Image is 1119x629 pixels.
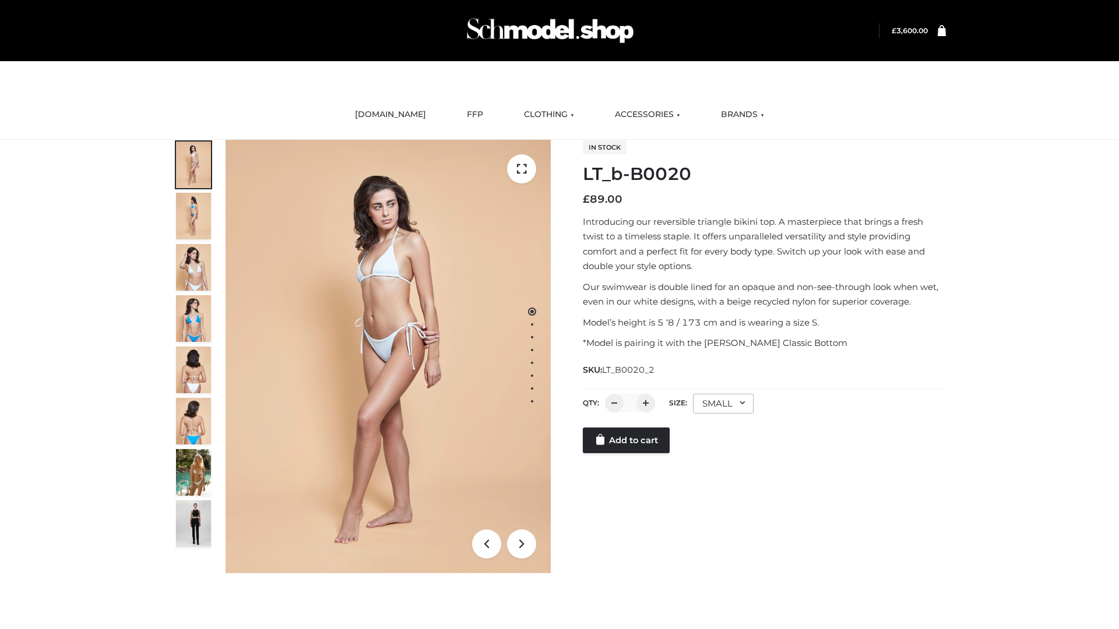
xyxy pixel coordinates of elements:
[583,164,946,185] h1: LT_b-B0020
[583,363,656,377] span: SKU:
[176,244,211,291] img: ArielClassicBikiniTop_CloudNine_AzureSky_OW114ECO_3-scaled.jpg
[583,214,946,274] p: Introducing our reversible triangle bikini top. A masterpiece that brings a fresh twist to a time...
[892,26,928,35] a: £3,600.00
[176,449,211,496] img: Arieltop_CloudNine_AzureSky2.jpg
[606,102,689,128] a: ACCESSORIES
[176,398,211,444] img: ArielClassicBikiniTop_CloudNine_AzureSky_OW114ECO_8-scaled.jpg
[583,193,622,206] bdi: 89.00
[583,193,590,206] span: £
[346,102,435,128] a: [DOMAIN_NAME]
[176,295,211,342] img: ArielClassicBikiniTop_CloudNine_AzureSky_OW114ECO_4-scaled.jpg
[583,315,946,330] p: Model’s height is 5 ‘8 / 173 cm and is wearing a size S.
[583,335,946,351] p: *Model is pairing it with the [PERSON_NAME] Classic Bottom
[176,193,211,239] img: ArielClassicBikiniTop_CloudNine_AzureSky_OW114ECO_2-scaled.jpg
[693,394,754,414] div: SMALL
[176,347,211,393] img: ArielClassicBikiniTop_CloudNine_AzureSky_OW114ECO_7-scaled.jpg
[892,26,896,35] span: £
[583,140,627,154] span: In stock
[176,142,211,188] img: ArielClassicBikiniTop_CloudNine_AzureSky_OW114ECO_1-scaled.jpg
[583,280,946,309] p: Our swimwear is double lined for an opaque and non-see-through look when wet, even in our white d...
[458,102,492,128] a: FFP
[892,26,928,35] bdi: 3,600.00
[176,500,211,547] img: 49df5f96394c49d8b5cbdcda3511328a.HD-1080p-2.5Mbps-49301101_thumbnail.jpg
[712,102,773,128] a: BRANDS
[583,398,599,407] label: QTY:
[463,8,638,54] img: Schmodel Admin 964
[602,365,654,375] span: LT_B0020_2
[583,427,670,453] a: Add to cart
[515,102,583,128] a: CLOTHING
[226,140,551,573] img: LT_b-B0020
[669,398,687,407] label: Size:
